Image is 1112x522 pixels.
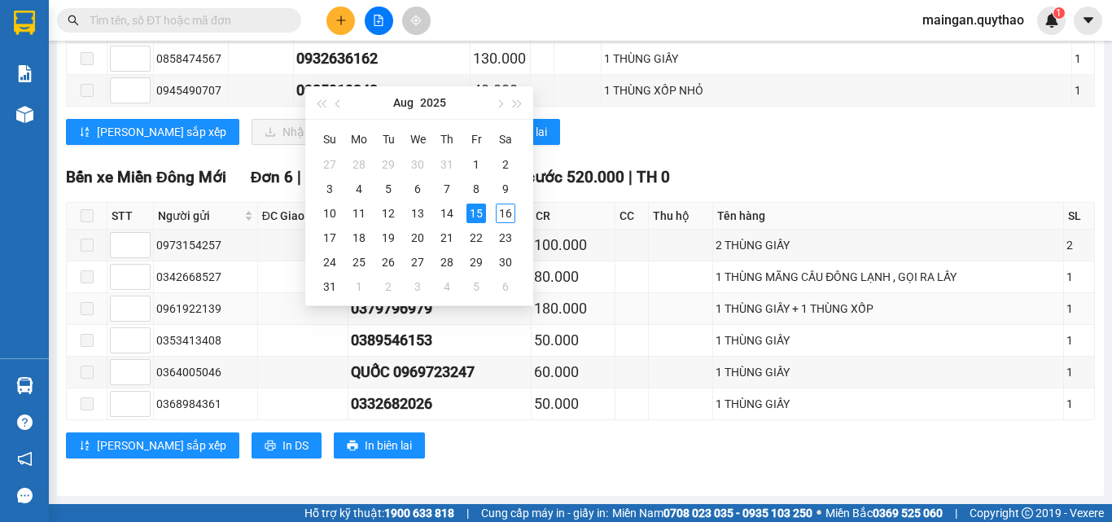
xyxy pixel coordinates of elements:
div: 0985919242 [296,79,466,102]
div: 29 [466,252,486,272]
td: 2025-07-31 [432,152,462,177]
div: 18 [349,228,369,248]
td: 2025-08-18 [344,226,374,250]
div: 13 [408,204,427,223]
div: 27 [320,155,339,174]
div: 0368984361 [156,395,255,413]
button: plus [326,7,355,35]
span: 1 [1056,7,1062,19]
td: 2025-07-29 [374,152,403,177]
div: 21 [437,228,457,248]
div: 0364005046 [156,363,255,381]
div: 0389546153 [351,329,529,352]
div: 1 [1066,331,1092,349]
td: 2025-08-13 [403,201,432,226]
div: 19 [379,228,398,248]
div: 4 [349,179,369,199]
div: 25 [349,252,369,272]
div: 1 [466,155,486,174]
td: 2025-08-14 [432,201,462,226]
th: SL [1064,203,1095,230]
div: 24 [320,252,339,272]
span: [PERSON_NAME] sắp xếp [97,123,226,141]
div: 5 [466,277,486,296]
td: 2025-08-08 [462,177,491,201]
td: 2025-09-02 [374,274,403,299]
img: warehouse-icon [16,106,33,123]
td: 2025-08-27 [403,250,432,274]
span: | [297,168,301,186]
div: 29 [379,155,398,174]
span: Bến xe Miền Đông Mới [66,168,226,186]
div: 0379796979 [351,297,529,320]
div: QUỐC 0969723247 [351,361,529,384]
div: 1 THÙNG GIẤY [716,395,1060,413]
div: 100.000 [534,234,611,257]
span: In biên lai [365,436,412,454]
td: 2025-08-05 [374,177,403,201]
div: 28 [437,252,457,272]
span: aim [410,15,422,26]
span: Miền Nam [612,504,812,522]
div: 1 [1075,81,1092,99]
td: 2025-08-01 [462,152,491,177]
span: question-circle [17,415,33,430]
span: file-add [373,15,384,26]
span: plus [335,15,347,26]
span: search [68,15,79,26]
div: 1 THÙNG GIẤY [604,50,1070,68]
div: 0961922139 [156,300,255,318]
th: Th [432,126,462,152]
div: 0332682026 [351,393,529,415]
img: logo-vxr [14,11,35,35]
div: 26 [379,252,398,272]
th: Tên hàng [713,203,1063,230]
button: 2025 [420,86,446,119]
div: 0858474567 [156,50,225,68]
div: 2 [496,155,515,174]
th: CC [615,203,649,230]
button: printerIn biên lai [334,432,425,458]
div: 12 [379,204,398,223]
span: [PERSON_NAME] sắp xếp [97,436,226,454]
td: 2025-08-04 [344,177,374,201]
div: 31 [437,155,457,174]
div: 130.000 [473,47,528,70]
div: 40.000 [473,79,528,102]
div: 2 [1066,236,1092,254]
img: solution-icon [16,65,33,82]
span: copyright [1022,507,1033,519]
div: 50.000 [534,329,611,352]
span: message [17,488,33,503]
th: Sa [491,126,520,152]
span: printer [347,440,358,453]
div: 1 THÙNG MÃNG CẦU ĐÔNG LẠNH , GỌI RA LẤY [716,268,1060,286]
div: 2 THÙNG GIẤY [716,236,1060,254]
strong: 0708 023 035 - 0935 103 250 [663,507,812,520]
span: sort-ascending [79,440,90,453]
sup: 1 [1053,7,1065,19]
button: printerIn DS [252,432,322,458]
td: 2025-08-19 [374,226,403,250]
button: aim [402,7,431,35]
td: 2025-08-23 [491,226,520,250]
span: Người gửi [158,207,241,225]
div: 1 [1066,363,1092,381]
div: 180.000 [534,297,611,320]
div: 11 [349,204,369,223]
div: 0945490707 [156,81,225,99]
td: 2025-08-12 [374,201,403,226]
td: 2025-07-30 [403,152,432,177]
th: STT [107,203,154,230]
th: Su [315,126,344,152]
th: Mo [344,126,374,152]
div: 23 [496,228,515,248]
span: | [466,504,469,522]
td: 2025-08-24 [315,250,344,274]
div: 20 [408,228,427,248]
button: caret-down [1074,7,1102,35]
span: Tổng cước 520.000 [487,168,624,186]
div: 28 [349,155,369,174]
button: file-add [365,7,393,35]
div: 2 [379,277,398,296]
